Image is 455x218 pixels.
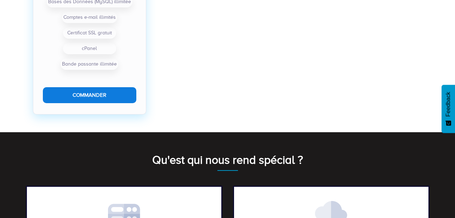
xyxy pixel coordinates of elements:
[63,27,116,39] li: Certificat SSL gratuit
[62,12,117,23] li: Comptes e-mail illimités
[26,152,430,168] div: Qu'est qui nous rend spécial ?
[63,43,116,54] li: cPanel
[43,87,136,103] button: Commander
[445,92,451,117] span: Feedback
[61,58,118,70] li: Bande passante illimitée
[442,85,455,133] button: Feedback - Afficher l’enquête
